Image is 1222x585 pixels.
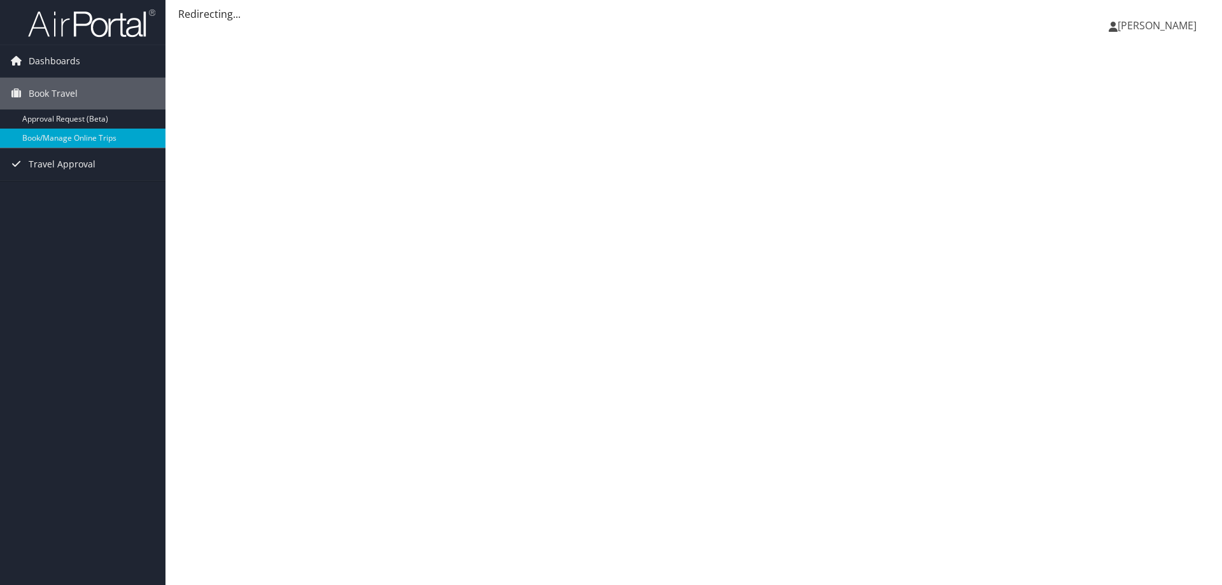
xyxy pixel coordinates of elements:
[1118,18,1197,32] span: [PERSON_NAME]
[29,148,95,180] span: Travel Approval
[178,6,1209,22] div: Redirecting...
[1109,6,1209,45] a: [PERSON_NAME]
[29,45,80,77] span: Dashboards
[28,8,155,38] img: airportal-logo.png
[29,78,78,109] span: Book Travel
